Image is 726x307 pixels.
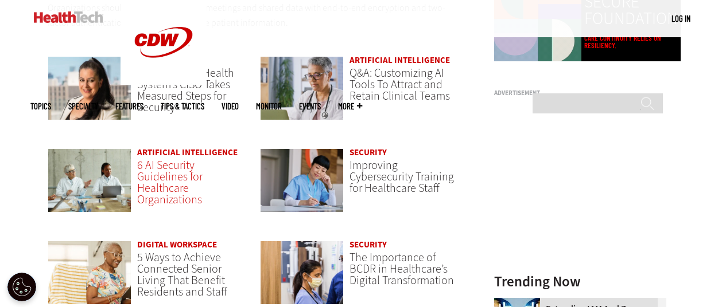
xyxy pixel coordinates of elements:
a: Log in [671,13,690,23]
a: Tips & Tactics [161,102,204,111]
a: Features [115,102,143,111]
span: Specialty [68,102,98,111]
span: More [338,102,362,111]
img: nurse studying on computer [260,148,344,212]
iframe: advertisement [494,101,666,244]
h3: Trending Now [494,274,666,289]
a: CDW [121,76,207,88]
h3: Advertisement [494,90,666,96]
a: Security [350,147,387,158]
span: Topics [30,102,51,111]
a: 5 Ways to Achieve Connected Senior Living That Benefit Residents and Staff [137,250,227,300]
a: nurse studying on computer [260,148,344,223]
img: Home [34,11,103,23]
img: Doctors meeting in the office [48,148,132,212]
img: Doctors reviewing tablet [260,241,344,305]
a: MonITor [256,102,282,111]
a: Digital Workspace [137,239,217,250]
button: Open Preferences [7,273,36,301]
a: Improving Cybersecurity Training for Healthcare Staff [350,158,454,196]
a: Artificial Intelligence [137,147,238,158]
a: Security [350,239,387,250]
a: Doctors meeting in the office [48,148,132,223]
img: Networking Solutions for Senior Living [48,241,132,305]
div: User menu [671,13,690,25]
a: Video [222,102,239,111]
div: Cookie Settings [7,273,36,301]
a: The Importance of BCDR in Healthcare’s Digital Transformation [350,250,454,288]
a: 6 AI Security Guidelines for Healthcare Organizations [137,158,203,207]
a: Events [299,102,321,111]
a: abstract image of woman with pixelated face [494,298,546,307]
